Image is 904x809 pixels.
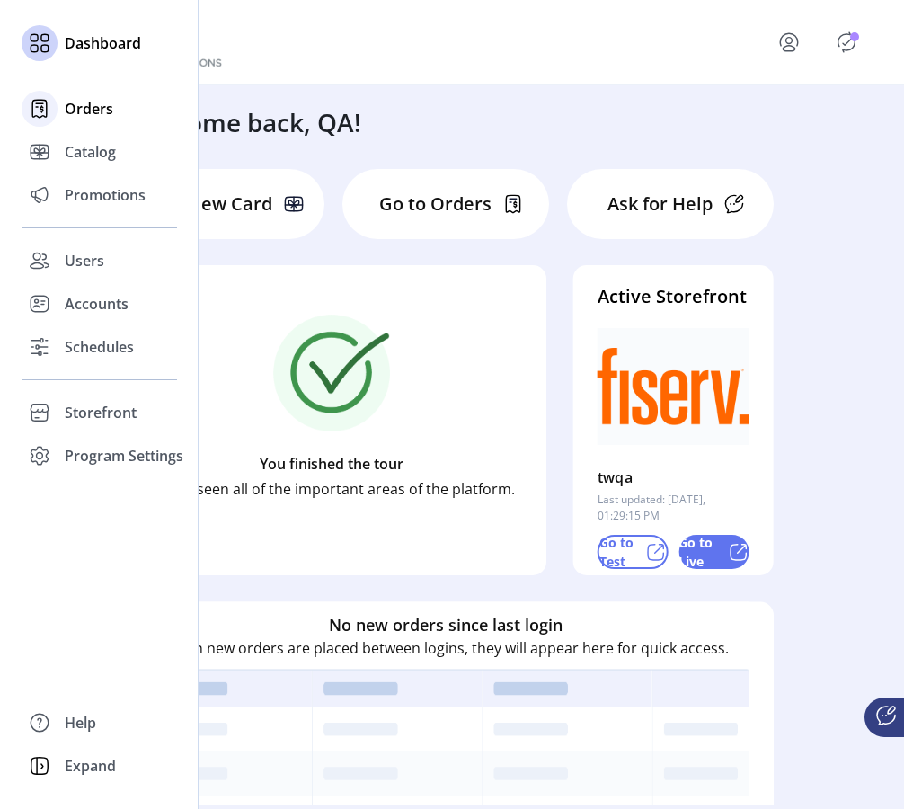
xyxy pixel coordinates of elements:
p: You finished the tour [260,453,403,475]
button: menu [753,21,832,64]
span: Users [65,250,104,271]
span: Schedules [65,336,134,358]
span: Dashboard [65,32,141,54]
h4: Active Storefront [598,283,749,310]
p: twqa [598,463,634,492]
span: Orders [65,98,113,120]
span: Accounts [65,293,129,315]
button: Publisher Panel [832,28,861,57]
span: Program Settings [65,445,183,467]
h6: No new orders since last login [329,613,563,637]
span: Promotions [65,184,146,206]
h3: Welcome back, QA! [129,103,361,141]
p: Ask for Help [607,191,713,218]
p: Add New Card [149,191,272,218]
p: When new orders are placed between logins, they will appear here for quick access. [164,637,729,659]
span: Expand [65,755,116,777]
p: Go to Test [599,533,638,571]
span: Catalog [65,141,116,163]
p: Go to Live [678,533,721,571]
span: Storefront [65,402,137,423]
span: Help [65,712,96,733]
p: Last updated: [DATE], 01:29:15 PM [598,492,749,524]
p: Go to Orders [379,191,492,218]
p: You’ve seen all of the important areas of the platform. [149,478,515,500]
